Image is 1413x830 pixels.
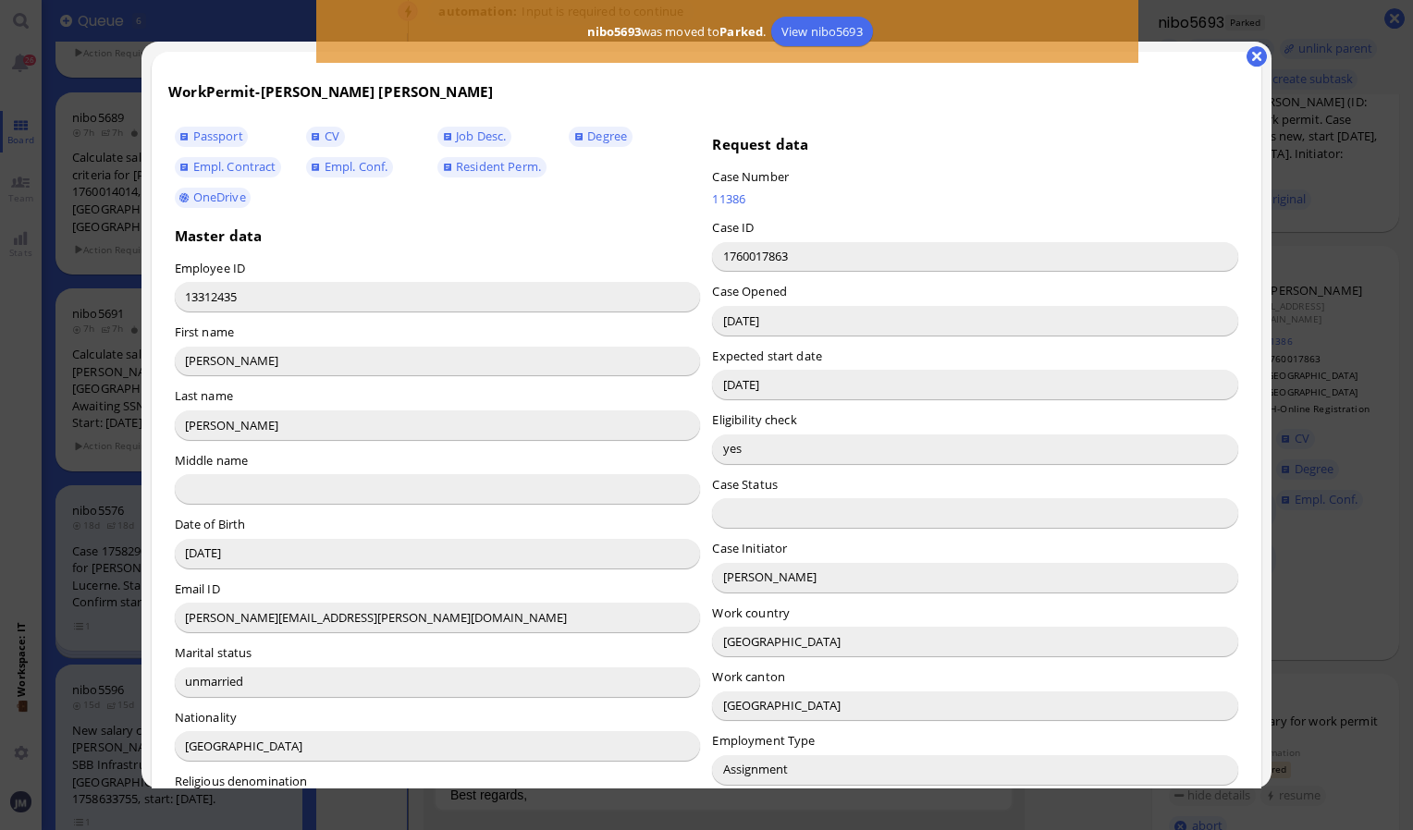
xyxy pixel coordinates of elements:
[569,127,632,147] a: Degree
[712,190,1036,207] a: 11386
[712,476,777,493] label: Case Status
[175,709,237,726] label: Nationality
[15,270,562,290] p: If you have any questions or need further assistance, please let me know.
[712,283,786,299] label: Case Opened
[719,23,763,40] b: Parked
[175,188,252,208] a: OneDrive
[175,387,233,404] label: Last name
[175,323,234,340] label: First name
[456,158,541,175] span: Resident Perm.
[175,157,281,177] a: Empl. Contract
[193,158,276,175] span: Empl. Contract
[175,773,308,789] label: Religious denomination
[15,106,562,148] p: The p25 monthly salary for 37.5 hours per week in [GEOGRAPHIC_DATA] ([GEOGRAPHIC_DATA]) is (Lohnb...
[437,127,511,147] a: Job Desc.
[771,17,873,46] a: View nibo5693
[52,215,562,257] li: CV shows employment at Accenture starting "[DATE] - Present" which is in the future (current date...
[171,130,238,145] strong: 10000 CHF
[712,219,754,236] label: Case ID
[712,168,788,185] label: Case Number
[175,644,252,661] label: Marital status
[712,135,1238,153] h3: Request data
[15,18,562,404] body: Rich Text Area. Press ALT-0 for help.
[378,82,493,101] span: [PERSON_NAME]
[456,128,506,144] span: Job Desc.
[712,732,815,749] label: Employment Type
[175,226,701,245] h3: Master data
[15,303,562,365] p: Best regards, BlueLake Legal [STREET_ADDRESS]
[712,604,790,621] label: Work country
[306,157,393,177] a: Empl. Conf.
[15,184,135,199] strong: Important warnings
[261,82,375,101] span: [PERSON_NAME]
[587,128,627,144] span: Degree
[582,23,771,40] span: was moved to .
[175,516,246,532] label: Date of Birth
[712,668,784,685] label: Work canton
[175,452,248,469] label: Middle name
[168,82,1245,101] h3: -
[325,158,387,175] span: Empl. Conf.
[15,52,562,93] p: I hope this message finds you well. I'm writing to let you know that your requested salary calcul...
[587,23,641,40] b: nibo5693
[712,411,796,428] label: Eligibility check
[168,82,255,101] span: WorkPermit
[175,260,245,276] label: Employee ID
[15,18,562,39] p: Dear Accenture,
[306,127,345,147] a: CV
[15,164,78,178] strong: Heads-up:
[712,540,787,556] label: Case Initiator
[193,128,243,144] span: Passport
[175,580,220,597] label: Email ID
[437,157,546,177] a: Resident Perm.
[325,128,339,144] span: CV
[712,348,821,364] label: Expected start date
[175,127,249,147] a: Passport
